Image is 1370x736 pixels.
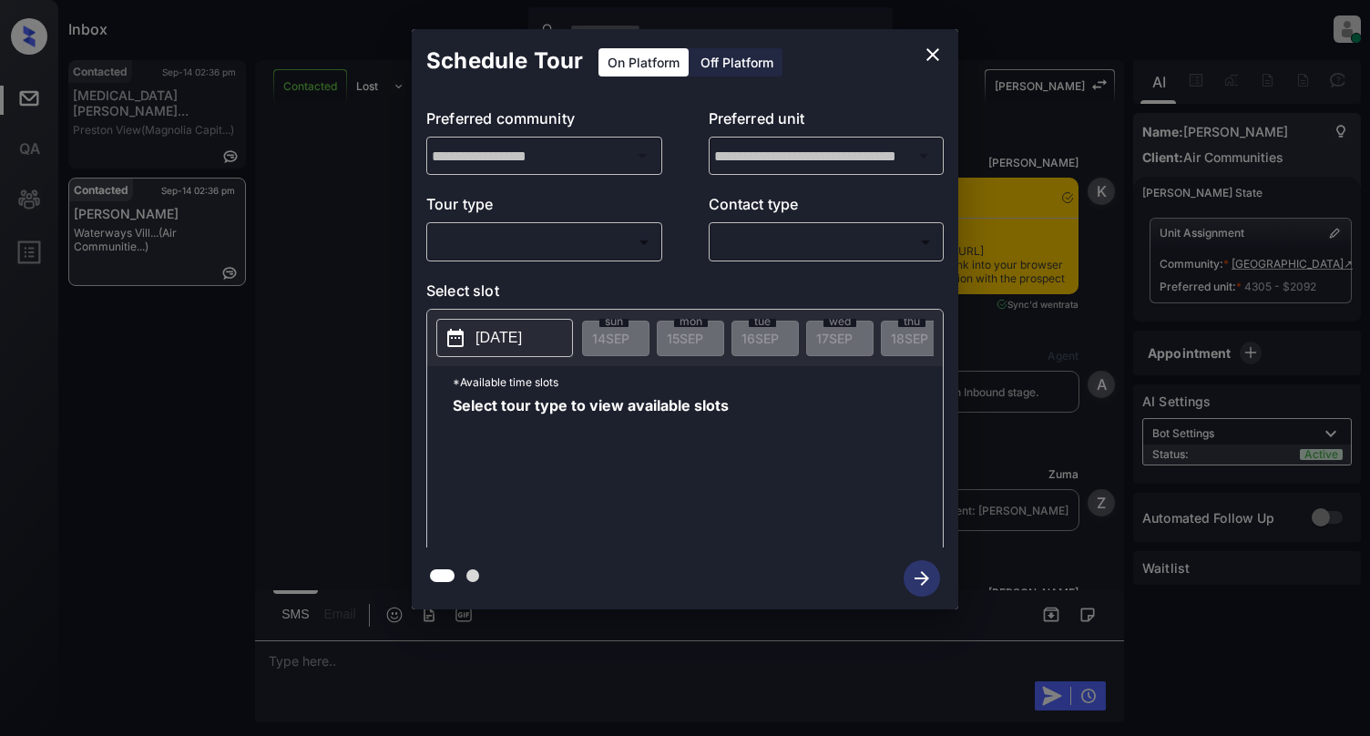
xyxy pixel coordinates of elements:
[691,48,782,77] div: Off Platform
[453,398,729,544] span: Select tour type to view available slots
[709,107,945,137] p: Preferred unit
[709,193,945,222] p: Contact type
[426,107,662,137] p: Preferred community
[426,280,944,309] p: Select slot
[412,29,598,93] h2: Schedule Tour
[436,319,573,357] button: [DATE]
[598,48,689,77] div: On Platform
[915,36,951,73] button: close
[475,327,522,349] p: [DATE]
[453,366,943,398] p: *Available time slots
[426,193,662,222] p: Tour type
